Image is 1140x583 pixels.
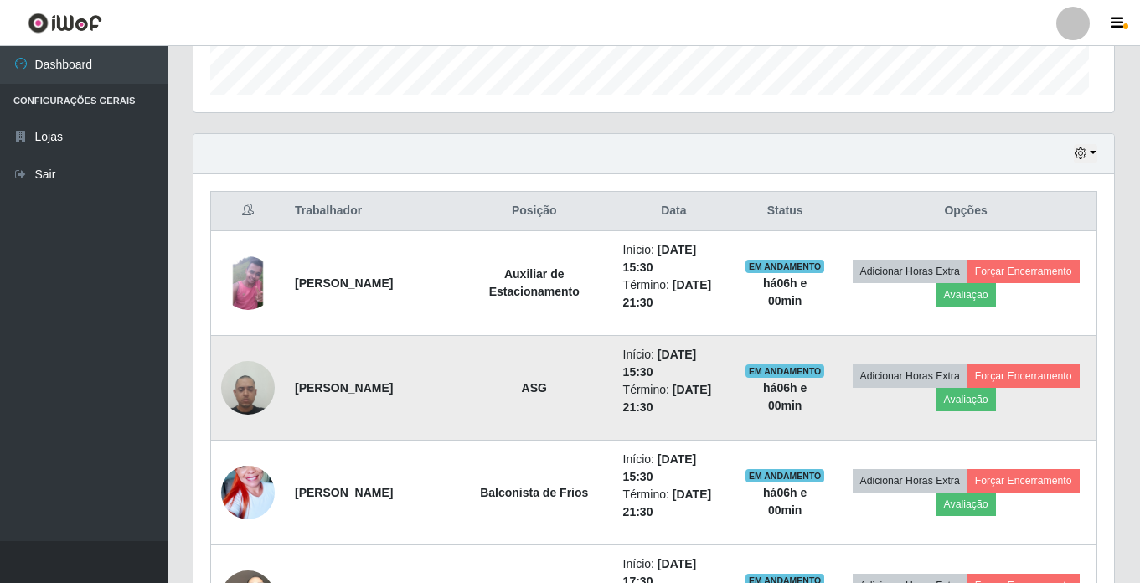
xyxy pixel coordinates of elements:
[295,486,393,499] strong: [PERSON_NAME]
[623,486,725,521] li: Término:
[745,469,825,482] span: EM ANDAMENTO
[835,192,1096,231] th: Opções
[613,192,735,231] th: Data
[295,381,393,395] strong: [PERSON_NAME]
[623,241,725,276] li: Início:
[285,192,456,231] th: Trabalhador
[853,364,967,388] button: Adicionar Horas Extra
[967,260,1080,283] button: Forçar Encerramento
[623,452,697,483] time: [DATE] 15:30
[967,364,1080,388] button: Forçar Encerramento
[623,243,697,274] time: [DATE] 15:30
[763,276,807,307] strong: há 06 h e 00 min
[623,346,725,381] li: Início:
[735,192,835,231] th: Status
[745,364,825,378] span: EM ANDAMENTO
[623,348,697,379] time: [DATE] 15:30
[489,267,580,298] strong: Auxiliar de Estacionamento
[936,493,996,516] button: Avaliação
[221,256,275,310] img: 1691035416773.jpeg
[221,445,275,540] img: 1754489806174.jpeg
[623,451,725,486] li: Início:
[745,260,825,273] span: EM ANDAMENTO
[522,381,547,395] strong: ASG
[28,13,102,34] img: CoreUI Logo
[623,276,725,312] li: Término:
[936,283,996,307] button: Avaliação
[853,260,967,283] button: Adicionar Horas Extra
[480,486,588,499] strong: Balconista de Frios
[295,276,393,290] strong: [PERSON_NAME]
[221,352,275,423] img: 1693507860054.jpeg
[623,381,725,416] li: Término:
[967,469,1080,493] button: Forçar Encerramento
[936,388,996,411] button: Avaliação
[763,381,807,412] strong: há 06 h e 00 min
[456,192,613,231] th: Posição
[853,469,967,493] button: Adicionar Horas Extra
[763,486,807,517] strong: há 06 h e 00 min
